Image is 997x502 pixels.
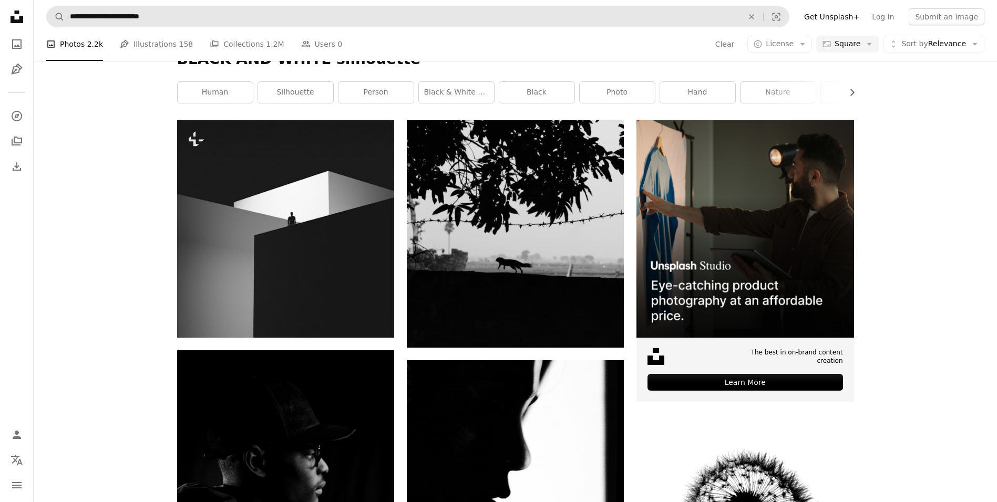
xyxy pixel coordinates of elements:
[821,82,896,103] a: outdoor
[210,27,284,61] a: Collections 1.2M
[499,82,574,103] a: black
[407,120,624,348] img: a black and white photo of a bird on a fence
[764,7,789,27] button: Visual search
[177,224,394,233] a: a person standing at the top of a tall building
[636,120,854,402] a: The best in on-brand content creationLearn More
[6,59,27,80] a: Illustrations
[6,475,27,496] button: Menu
[636,120,854,337] img: file-1715714098234-25b8b4e9d8faimage
[338,82,414,103] a: person
[6,449,27,470] button: Language
[337,38,342,50] span: 0
[407,229,624,238] a: a black and white photo of a bird on a fence
[46,6,789,27] form: Find visuals sitewide
[419,82,494,103] a: black & white silhouette
[6,156,27,177] a: Download History
[747,36,812,53] button: License
[901,39,966,49] span: Relevance
[740,7,763,27] button: Clear
[47,7,65,27] button: Search Unsplash
[835,39,860,49] span: Square
[741,82,816,103] a: nature
[407,462,624,471] a: silhouette of person in front of white wall
[301,27,343,61] a: Users 0
[178,82,253,103] a: human
[6,131,27,152] a: Collections
[715,36,735,53] button: Clear
[766,39,794,48] span: License
[866,8,900,25] a: Log in
[6,34,27,55] a: Photos
[723,348,842,366] span: The best in on-brand content creation
[177,120,394,337] img: a person standing at the top of a tall building
[6,106,27,127] a: Explore
[798,8,866,25] a: Get Unsplash+
[647,374,842,391] div: Learn More
[647,348,664,365] img: file-1631678316303-ed18b8b5cb9cimage
[660,82,735,103] a: hand
[580,82,655,103] a: photo
[258,82,333,103] a: silhouette
[816,36,879,53] button: Square
[120,27,193,61] a: Illustrations 158
[266,38,284,50] span: 1.2M
[6,6,27,29] a: Home — Unsplash
[179,38,193,50] span: 158
[901,39,928,48] span: Sort by
[883,36,984,53] button: Sort byRelevance
[6,424,27,445] a: Log in / Sign up
[842,82,854,103] button: scroll list to the right
[909,8,984,25] button: Submit an image
[177,463,394,473] a: man in black hat and jacket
